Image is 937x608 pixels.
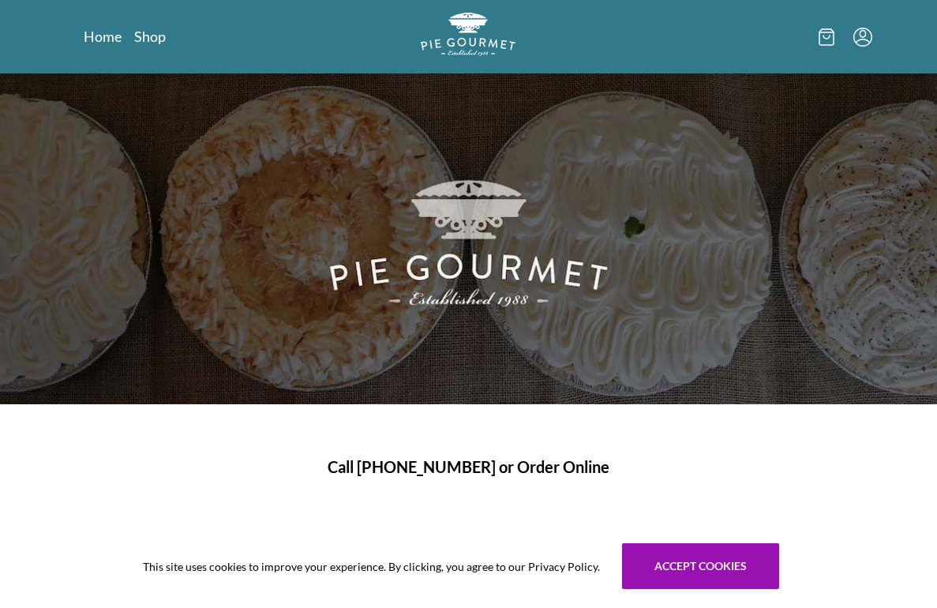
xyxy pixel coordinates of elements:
img: logo [421,13,515,56]
a: Shop [134,27,166,46]
button: Accept cookies [622,543,779,589]
h1: Call [PHONE_NUMBER] or Order Online [103,455,835,479]
span: This site uses cookies to improve your experience. By clicking, you agree to our Privacy Policy. [143,558,600,575]
button: Menu [853,28,872,47]
a: Home [84,27,122,46]
a: Logo [421,13,515,61]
